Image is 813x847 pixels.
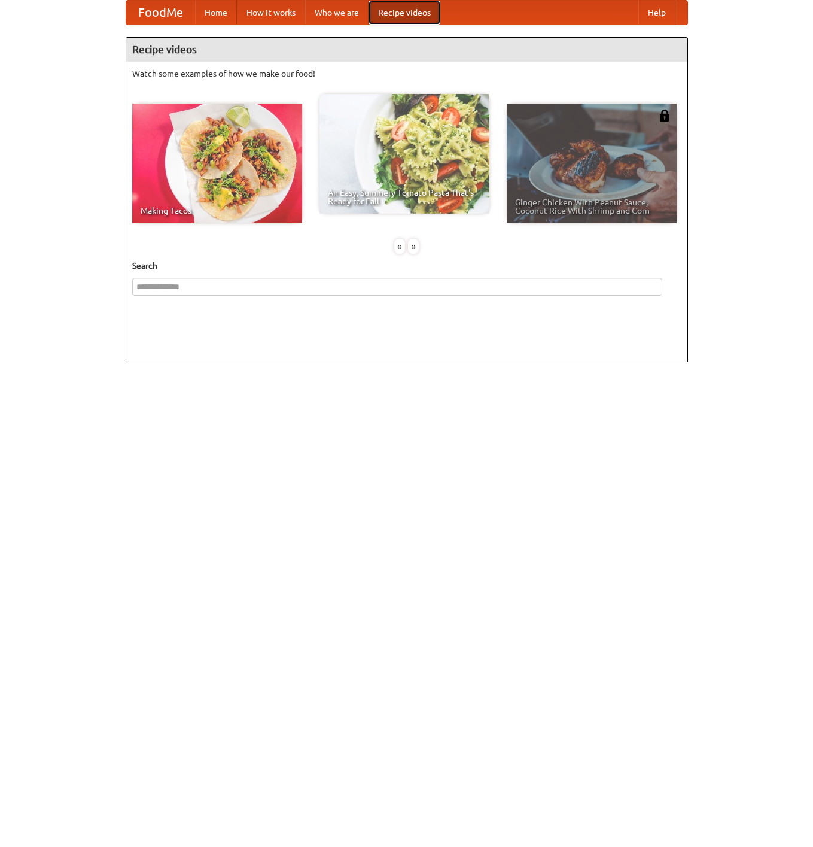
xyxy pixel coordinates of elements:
div: » [408,239,419,254]
a: Who we are [305,1,369,25]
h5: Search [132,260,681,272]
span: An Easy, Summery Tomato Pasta That's Ready for Fall [328,189,481,205]
div: « [394,239,405,254]
p: Watch some examples of how we make our food! [132,68,681,80]
a: An Easy, Summery Tomato Pasta That's Ready for Fall [319,94,489,214]
a: Recipe videos [369,1,440,25]
a: Help [638,1,675,25]
img: 483408.png [659,110,671,122]
a: Making Tacos [132,104,302,223]
span: Making Tacos [141,207,294,215]
h4: Recipe videos [126,38,687,62]
a: Home [195,1,237,25]
a: How it works [237,1,305,25]
a: FoodMe [126,1,195,25]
